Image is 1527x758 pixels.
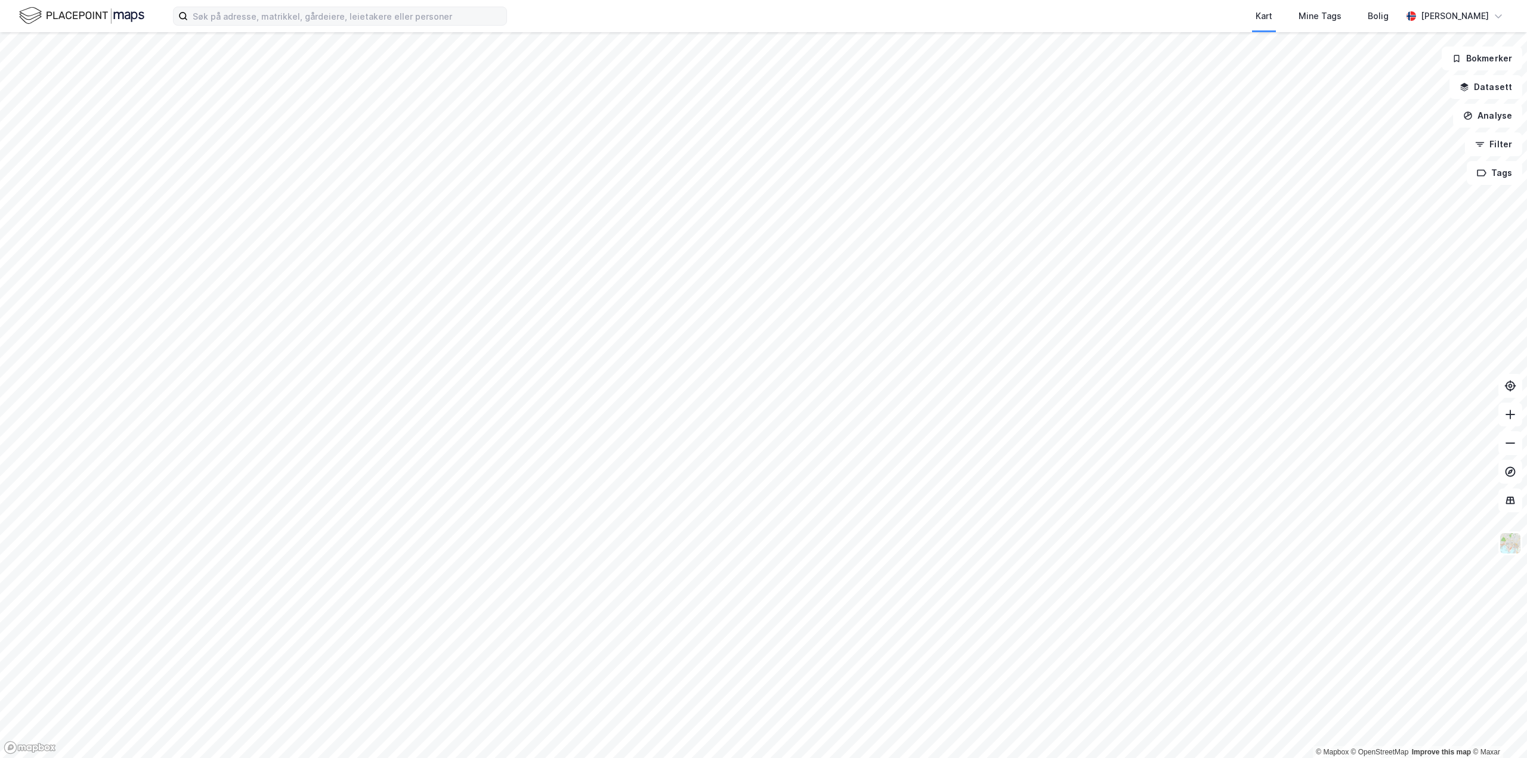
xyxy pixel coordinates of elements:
div: Mine Tags [1299,9,1341,23]
img: logo.f888ab2527a4732fd821a326f86c7f29.svg [19,5,144,26]
div: [PERSON_NAME] [1421,9,1489,23]
iframe: Chat Widget [1467,701,1527,758]
input: Søk på adresse, matrikkel, gårdeiere, leietakere eller personer [188,7,506,25]
a: Mapbox homepage [4,741,56,754]
a: Improve this map [1412,748,1471,756]
button: Datasett [1449,75,1522,99]
button: Analyse [1453,104,1522,128]
button: Bokmerker [1442,47,1522,70]
a: OpenStreetMap [1351,748,1409,756]
img: Z [1499,532,1522,555]
button: Filter [1465,132,1522,156]
div: Kart [1256,9,1272,23]
button: Tags [1467,161,1522,185]
div: Bolig [1368,9,1389,23]
div: Kontrollprogram for chat [1467,701,1527,758]
a: Mapbox [1316,748,1349,756]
